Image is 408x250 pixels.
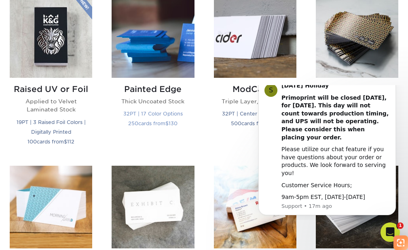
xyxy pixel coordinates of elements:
img: Uncoated Business Cards [10,166,92,248]
p: Message from Support, sent 17m ago [35,118,144,125]
small: 32PT | Center Black Layer [222,111,288,117]
b: Primoprint will be closed [DATE], for [DATE]. This day will not count towards production timing, ... [35,9,142,56]
span: 100 [27,139,37,145]
span: 500 [231,120,241,126]
small: cards from [128,120,178,126]
iframe: Google Customer Reviews [2,225,69,247]
p: Applied to Velvet Laminated Stock [10,97,92,114]
div: 9am-5pm EST, [DATE]-[DATE] [35,108,144,116]
img: Aqueous Coated Business Cards [214,166,296,248]
div: Please utilize our chat feature if you have questions about your order or products. We look forwa... [35,60,144,92]
h2: Painted Edge [112,84,194,94]
span: 112 [67,139,74,145]
span: $ [64,139,67,145]
p: Triple Layer, Uncoated [214,97,296,105]
span: 1 [397,222,404,229]
iframe: Intercom live chat [381,222,400,242]
small: cards from [27,139,74,145]
span: 130 [169,120,178,126]
span: 250 [128,120,138,126]
span: $ [165,120,169,126]
small: 32PT | 17 Color Options [123,111,183,117]
small: cards from [231,120,279,126]
p: Thick Uncoated Stock [112,97,194,105]
h2: Raised UV or Foil [10,84,92,94]
div: Customer Service Hours; [35,96,144,105]
small: 19PT | 3 Raised Foil Colors | Digitally Printed [17,119,86,135]
h2: Inline Foil [316,84,398,94]
img: C1S Business Cards [112,166,194,248]
iframe: Intercom notifications message [246,85,408,220]
h2: ModCard™ [214,84,296,94]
